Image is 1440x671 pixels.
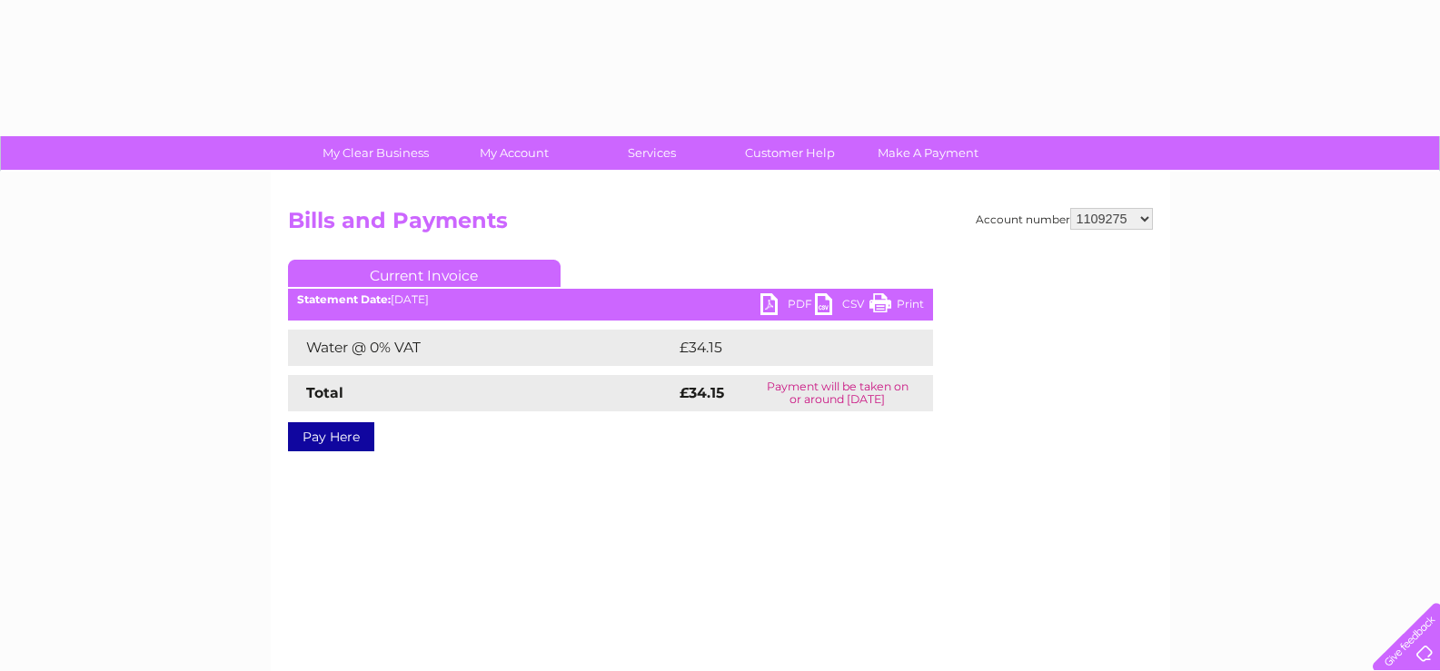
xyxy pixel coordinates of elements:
a: PDF [760,293,815,320]
a: Services [577,136,727,170]
a: CSV [815,293,869,320]
strong: £34.15 [680,384,724,401]
div: Account number [976,208,1153,230]
a: Make A Payment [853,136,1003,170]
a: My Account [439,136,589,170]
a: Pay Here [288,422,374,451]
h2: Bills and Payments [288,208,1153,242]
strong: Total [306,384,343,401]
b: Statement Date: [297,292,391,306]
a: My Clear Business [301,136,451,170]
a: Print [869,293,924,320]
td: £34.15 [675,330,895,366]
div: [DATE] [288,293,933,306]
a: Current Invoice [288,260,561,287]
td: Water @ 0% VAT [288,330,675,366]
a: Customer Help [715,136,865,170]
td: Payment will be taken on or around [DATE] [742,375,933,411]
